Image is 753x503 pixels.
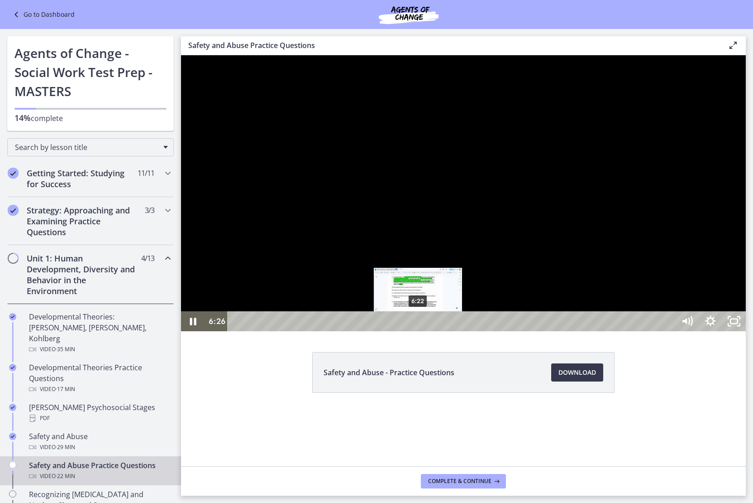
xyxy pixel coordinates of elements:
div: Safety and Abuse [29,431,170,453]
div: Search by lesson title [7,138,174,156]
a: Download [551,363,603,382]
h2: Unit 1: Human Development, Diversity and Behavior in the Environment [27,253,137,296]
div: Safety and Abuse Practice Questions [29,460,170,482]
div: Video [29,471,170,482]
span: 11 / 11 [138,168,154,179]
span: 14% [14,112,31,123]
i: Completed [9,313,16,320]
span: · 29 min [56,442,75,453]
button: Show settings menu [518,256,541,276]
i: Completed [9,404,16,411]
div: PDF [29,413,170,424]
span: Download [558,367,596,378]
div: Developmental Theories: [PERSON_NAME], [PERSON_NAME], Kohlberg [29,311,170,355]
i: Completed [8,205,19,216]
span: Complete & continue [428,478,491,485]
a: Go to Dashboard [11,9,75,20]
img: Agents of Change [354,4,463,25]
button: Unfullscreen [541,256,565,276]
span: Safety and Abuse - Practice Questions [324,367,454,378]
div: Developmental Theories Practice Questions [29,362,170,395]
div: Video [29,442,170,453]
i: Completed [8,168,19,179]
button: Complete & continue [421,474,506,488]
iframe: Video Lesson [181,55,746,331]
span: Search by lesson title [15,142,159,152]
button: Mute [494,256,518,276]
span: · 22 min [56,471,75,482]
div: Video [29,344,170,355]
div: Video [29,384,170,395]
p: complete [14,112,167,124]
span: 4 / 13 [141,253,154,264]
h2: Getting Started: Studying for Success [27,168,137,189]
h1: Agents of Change - Social Work Test Prep - MASTERS [14,44,167,101]
i: Completed [9,433,16,440]
span: 3 / 3 [145,205,154,216]
i: Completed [9,364,16,371]
span: · 17 min [56,384,75,395]
span: · 35 min [56,344,75,355]
h3: Safety and Abuse Practice Questions [188,40,713,51]
h2: Strategy: Approaching and Examining Practice Questions [27,205,137,237]
div: [PERSON_NAME] Psychosocial Stages [29,402,170,424]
